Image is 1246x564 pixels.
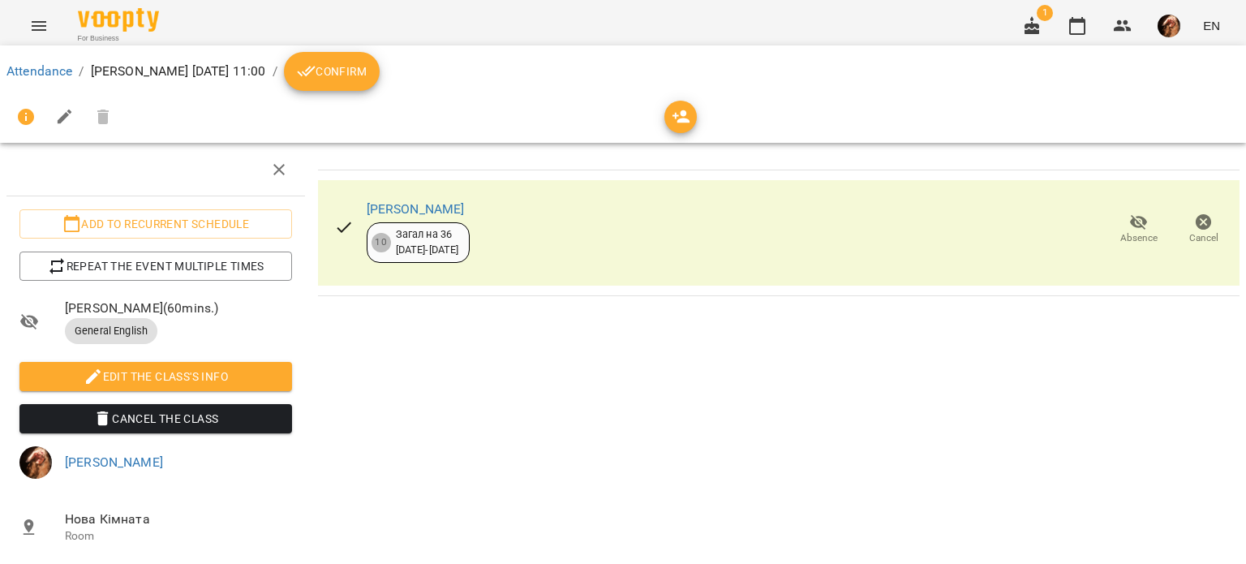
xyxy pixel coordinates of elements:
span: Edit the class's Info [32,367,279,386]
img: c8e0f8f11f5ebb5948ff4c20ade7ab01.jpg [19,446,52,479]
span: Cancel the class [32,409,279,428]
span: [PERSON_NAME] ( 60 mins. ) [65,299,292,318]
button: Cancel the class [19,404,292,433]
span: General English [65,324,157,338]
button: Repeat the event multiple times [19,252,292,281]
button: Confirm [284,52,380,91]
img: c8e0f8f11f5ebb5948ff4c20ade7ab01.jpg [1158,15,1180,37]
nav: breadcrumb [6,52,1240,91]
img: Voopty Logo [78,8,159,32]
button: EN [1197,11,1227,41]
div: 10 [372,233,391,252]
button: Cancel [1171,207,1236,252]
span: Confirm [297,62,367,81]
span: Нова Кімната [65,510,292,529]
span: Absence [1120,231,1158,245]
button: Edit the class's Info [19,362,292,391]
button: Absence [1106,207,1171,252]
button: Add to recurrent schedule [19,209,292,239]
span: For Business [78,33,159,44]
p: [PERSON_NAME] [DATE] 11:00 [91,62,266,81]
button: Menu [19,6,58,45]
span: Cancel [1189,231,1218,245]
li: / [273,62,277,81]
span: Add to recurrent schedule [32,214,279,234]
span: EN [1203,17,1220,34]
a: [PERSON_NAME] [367,201,465,217]
a: [PERSON_NAME] [65,454,163,470]
p: Room [65,528,292,545]
span: Repeat the event multiple times [32,256,279,276]
li: / [79,62,84,81]
a: Attendance [6,63,72,79]
span: 1 [1037,5,1053,21]
div: Загал на 36 [DATE] - [DATE] [396,227,459,257]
